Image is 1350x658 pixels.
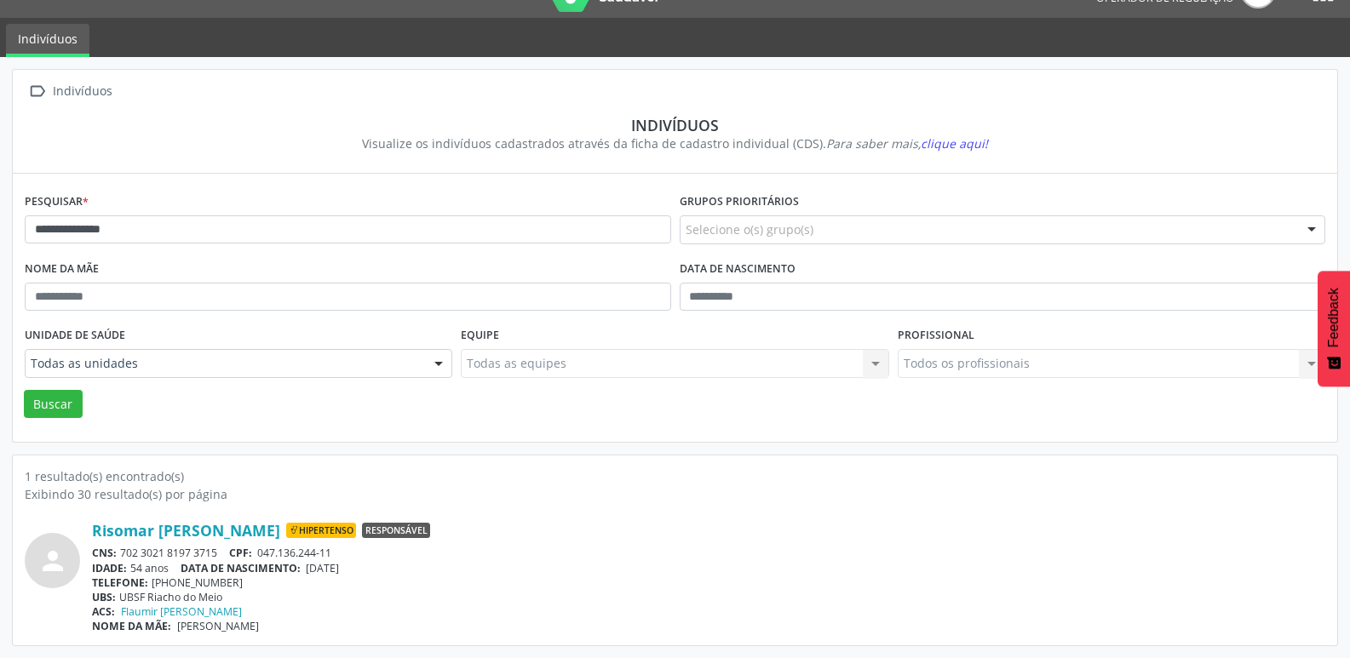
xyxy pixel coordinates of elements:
a:  Indivíduos [25,79,115,104]
label: Nome da mãe [25,256,99,283]
label: Data de nascimento [680,256,796,283]
label: Grupos prioritários [680,189,799,215]
div: 702 3021 8197 3715 [92,546,1325,560]
span: Hipertenso [286,523,356,538]
div: Visualize os indivíduos cadastrados através da ficha de cadastro individual (CDS). [37,134,1313,152]
span: Selecione o(s) grupo(s) [686,220,813,238]
button: Feedback - Mostrar pesquisa [1318,271,1350,386]
span: Responsável [362,523,430,538]
span: Todas as unidades [31,355,417,372]
span: clique aqui! [921,135,988,152]
button: Buscar [24,390,83,419]
span: 047.136.244-11 [257,546,331,560]
span: ACS: [92,604,115,619]
div: 1 resultado(s) encontrado(s) [25,467,1325,485]
span: TELEFONE: [92,575,148,590]
div: Indivíduos [37,116,1313,134]
i:  [25,79,49,104]
div: Indivíduos [49,79,115,104]
div: UBSF Riacho do Meio [92,590,1325,604]
a: Flaumir [PERSON_NAME] [121,604,242,619]
div: [PHONE_NUMBER] [92,575,1325,590]
i: Para saber mais, [826,135,988,152]
span: Feedback [1326,288,1341,347]
span: CNS: [92,546,117,560]
label: Unidade de saúde [25,323,125,349]
a: Indivíduos [6,24,89,57]
div: Exibindo 30 resultado(s) por página [25,485,1325,503]
label: Equipe [461,323,499,349]
i: person [37,546,68,576]
span: IDADE: [92,561,127,575]
div: 54 anos [92,561,1325,575]
span: [DATE] [306,561,339,575]
span: DATA DE NASCIMENTO: [181,561,301,575]
span: [PERSON_NAME] [177,619,259,633]
label: Pesquisar [25,189,89,215]
span: CPF: [229,546,252,560]
span: UBS: [92,590,116,604]
label: Profissional [898,323,974,349]
a: Risomar [PERSON_NAME] [92,521,280,540]
span: NOME DA MÃE: [92,619,171,633]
